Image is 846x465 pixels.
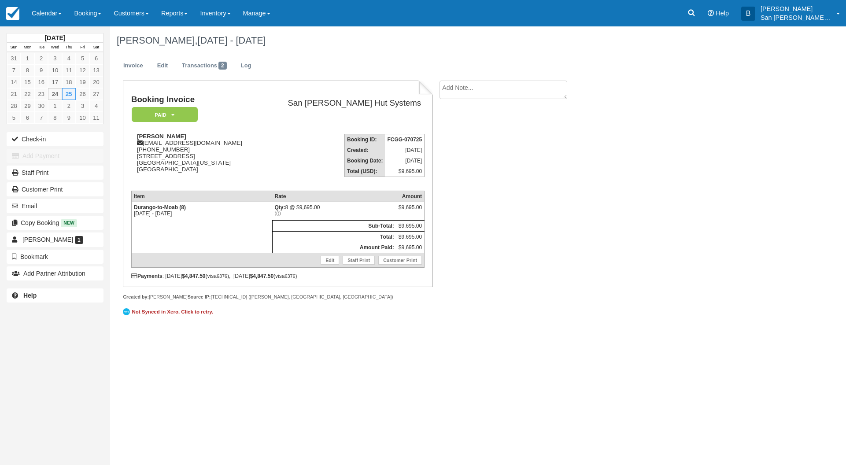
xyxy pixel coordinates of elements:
[34,112,48,124] a: 7
[761,13,831,22] p: San [PERSON_NAME] Hut Systems
[132,107,198,122] em: Paid
[61,219,77,227] span: New
[345,134,385,145] th: Booking ID:
[76,64,89,76] a: 12
[131,202,272,220] td: [DATE] - [DATE]
[385,166,424,177] td: $9,695.00
[89,64,103,76] a: 13
[131,191,272,202] th: Item
[34,64,48,76] a: 9
[274,204,285,210] strong: Qty
[7,216,103,230] button: Copy Booking New
[21,88,34,100] a: 22
[7,52,21,64] a: 31
[62,112,76,124] a: 9
[197,35,266,46] span: [DATE] - [DATE]
[378,256,422,265] a: Customer Print
[7,182,103,196] a: Customer Print
[272,220,396,231] th: Sub-Total:
[716,10,729,17] span: Help
[76,100,89,112] a: 3
[761,4,831,13] p: [PERSON_NAME]
[272,202,396,220] td: 8 @ $9,695.00
[396,220,425,231] td: $9,695.00
[7,149,103,163] button: Add Payment
[117,57,150,74] a: Invoice
[89,76,103,88] a: 20
[7,199,103,213] button: Email
[321,256,339,265] a: Edit
[76,112,89,124] a: 10
[48,100,62,112] a: 1
[345,155,385,166] th: Booking Date:
[89,88,103,100] a: 27
[7,112,21,124] a: 5
[234,57,258,74] a: Log
[134,204,186,210] strong: Durango-to-Moab (8)
[284,273,295,279] small: 6376
[137,133,186,140] strong: [PERSON_NAME]
[151,57,174,74] a: Edit
[272,242,396,253] th: Amount Paid:
[76,76,89,88] a: 19
[7,64,21,76] a: 7
[62,100,76,112] a: 2
[48,88,62,100] a: 24
[89,52,103,64] a: 6
[75,236,83,244] span: 1
[34,100,48,112] a: 30
[62,52,76,64] a: 4
[175,57,233,74] a: Transactions2
[272,191,396,202] th: Rate
[385,155,424,166] td: [DATE]
[7,266,103,280] button: Add Partner Attribution
[7,88,21,100] a: 21
[34,76,48,88] a: 16
[21,100,34,112] a: 29
[274,210,394,216] em: (())
[34,52,48,64] a: 2
[131,273,163,279] strong: Payments
[89,43,103,52] th: Sat
[399,204,422,218] div: $9,695.00
[131,95,261,104] h1: Booking Invoice
[7,232,103,247] a: [PERSON_NAME] 1
[89,112,103,124] a: 11
[131,133,261,184] div: [EMAIL_ADDRESS][DOMAIN_NAME] [PHONE_NUMBER] [STREET_ADDRESS] [GEOGRAPHIC_DATA][US_STATE] [GEOGRAP...
[123,307,215,317] a: Not Synced in Xero. Click to retry.
[131,273,425,279] div: : [DATE] (visa ), [DATE] (visa )
[218,62,227,70] span: 2
[48,76,62,88] a: 17
[34,43,48,52] th: Tue
[6,7,19,20] img: checkfront-main-nav-mini-logo.png
[345,166,385,177] th: Total (USD):
[62,64,76,76] a: 11
[7,166,103,180] a: Staff Print
[7,43,21,52] th: Sun
[48,52,62,64] a: 3
[89,100,103,112] a: 4
[76,52,89,64] a: 5
[385,145,424,155] td: [DATE]
[62,88,76,100] a: 25
[22,236,73,243] span: [PERSON_NAME]
[21,76,34,88] a: 15
[396,242,425,253] td: $9,695.00
[34,88,48,100] a: 23
[264,99,421,108] h2: San [PERSON_NAME] Hut Systems
[387,137,422,143] strong: FCGG-070725
[7,132,103,146] button: Check-in
[182,273,205,279] strong: $4,847.50
[117,35,738,46] h1: [PERSON_NAME],
[7,288,103,303] a: Help
[272,231,396,242] th: Total:
[123,294,432,300] div: [PERSON_NAME] [TECHNICAL_ID] ([PERSON_NAME], [GEOGRAPHIC_DATA], [GEOGRAPHIC_DATA])
[741,7,755,21] div: B
[343,256,375,265] a: Staff Print
[21,112,34,124] a: 6
[48,112,62,124] a: 8
[7,250,103,264] button: Bookmark
[21,64,34,76] a: 8
[708,10,714,16] i: Help
[7,100,21,112] a: 28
